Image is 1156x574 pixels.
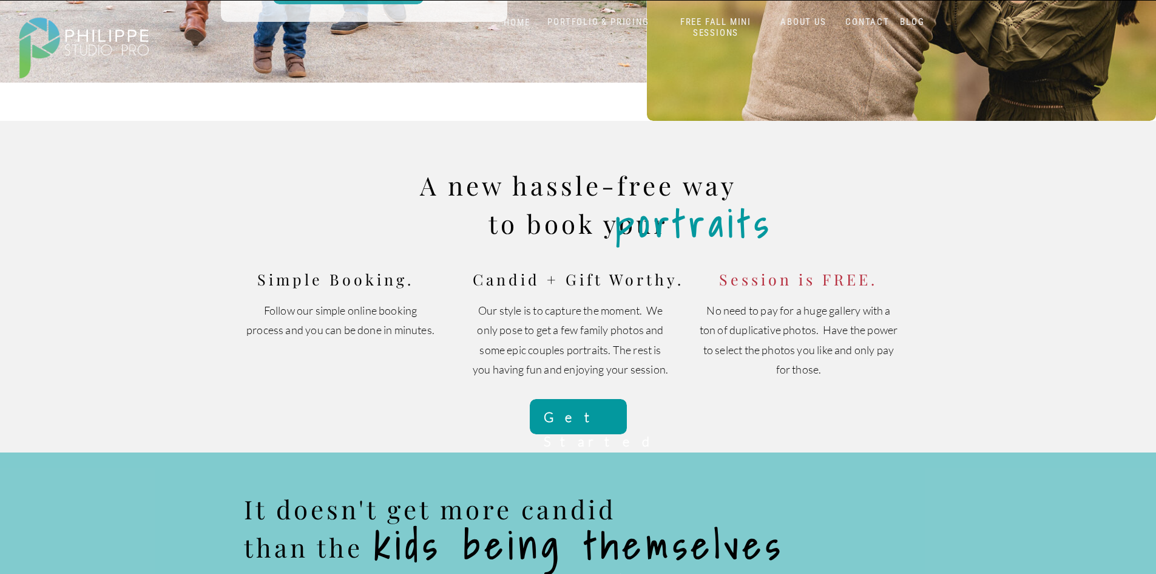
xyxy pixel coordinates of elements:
p: Our style is to capture the moment. We only pose to get a few family photos and some epic couples... [472,301,670,378]
h3: Candid + Gift Worthy. [472,270,686,292]
b: Get Started [544,409,660,449]
p: Follow our simple online booking process and you can be done in minutes. [246,301,435,358]
a: CONTACT [843,16,893,28]
h2: A new hassle-free way to book your [408,166,749,248]
a: Get Started [544,405,616,426]
a: ABOUT US [778,16,830,28]
h3: Simple Booking. [256,270,415,292]
b: portraits [616,193,773,253]
a: HOME [492,17,543,29]
h3: Session is FREE. [696,270,901,297]
a: PORTFOLIO & PRICING [543,16,654,28]
p: No need to pay for a huge gallery with a ton of duplicative photos. Have the power to select the ... [700,301,898,402]
a: FREE FALL MINI SESSIONS [666,16,766,39]
a: BLOG [897,16,928,28]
